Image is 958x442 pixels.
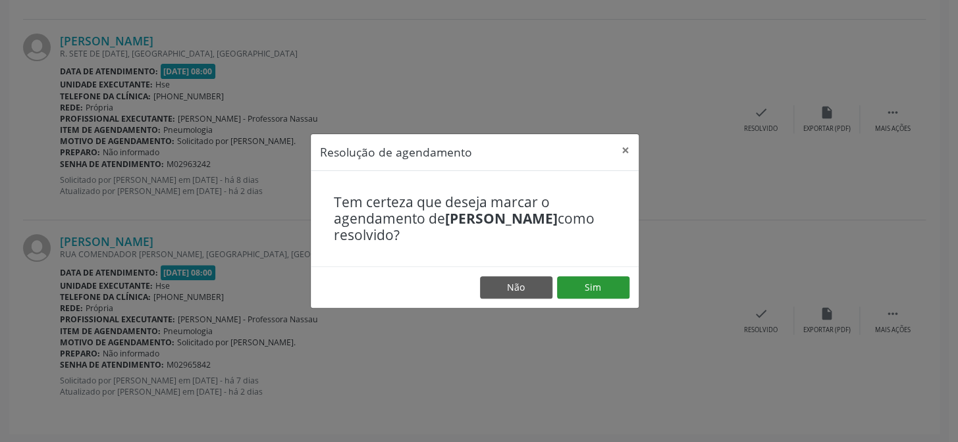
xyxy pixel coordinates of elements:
[557,276,629,299] button: Sim
[320,143,472,160] h5: Resolução de agendamento
[612,134,639,166] button: Close
[334,194,616,244] h4: Tem certeza que deseja marcar o agendamento de como resolvido?
[445,209,558,228] b: [PERSON_NAME]
[480,276,552,299] button: Não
